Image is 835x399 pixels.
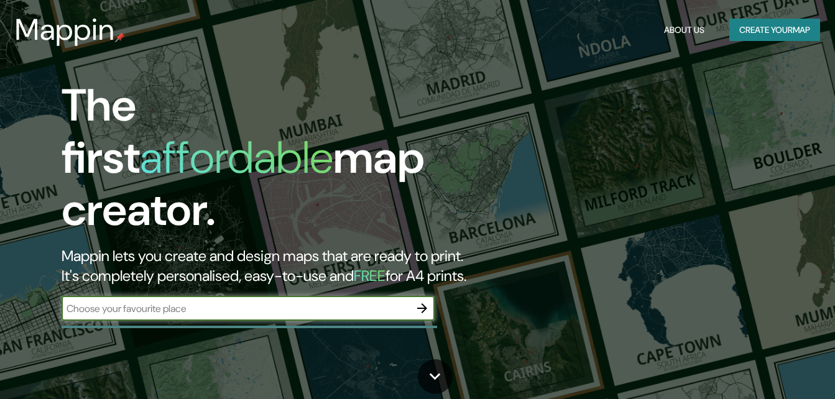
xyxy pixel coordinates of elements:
[354,266,385,285] h5: FREE
[115,32,125,42] img: mappin-pin
[724,351,821,385] iframe: Help widget launcher
[659,19,709,42] button: About Us
[62,246,479,286] h2: Mappin lets you create and design maps that are ready to print. It's completely personalised, eas...
[729,19,820,42] button: Create yourmap
[62,80,479,246] h1: The first map creator.
[15,12,115,47] h3: Mappin
[140,129,333,186] h1: affordable
[62,301,410,316] input: Choose your favourite place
